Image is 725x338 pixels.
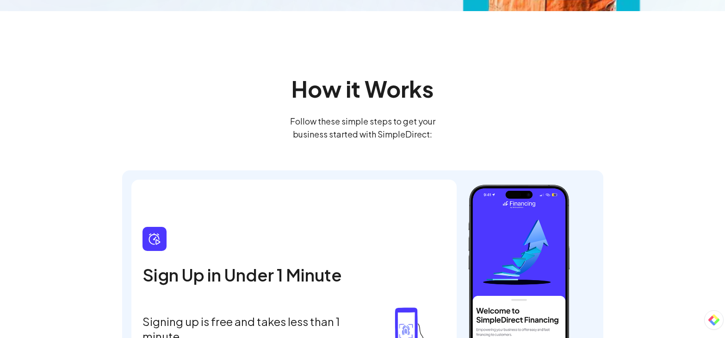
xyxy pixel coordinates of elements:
h3: Sign Up in Under 1 Minute [143,266,357,284]
p: Follow these simple steps to get your business started with SimpleDirect: [274,115,452,141]
img: icon [143,227,167,251]
h3: How it Works [291,78,434,100]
